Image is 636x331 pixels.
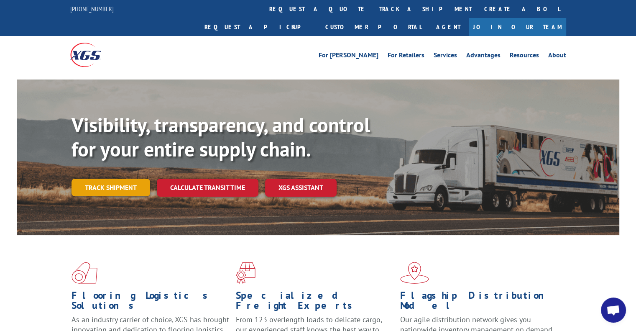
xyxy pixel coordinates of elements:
[157,179,258,197] a: Calculate transit time
[319,52,378,61] a: For [PERSON_NAME]
[72,179,150,196] a: Track shipment
[434,52,457,61] a: Services
[72,290,230,315] h1: Flooring Logistics Solutions
[510,52,539,61] a: Resources
[548,52,566,61] a: About
[236,262,255,284] img: xgs-icon-focused-on-flooring-red
[400,290,558,315] h1: Flagship Distribution Model
[601,298,626,323] a: Chat abierto
[70,5,114,13] a: [PHONE_NUMBER]
[400,262,429,284] img: xgs-icon-flagship-distribution-model-red
[265,179,337,197] a: XGS ASSISTANT
[236,290,394,315] h1: Specialized Freight Experts
[466,52,501,61] a: Advantages
[469,18,566,36] a: Join Our Team
[319,18,428,36] a: Customer Portal
[198,18,319,36] a: Request a pickup
[72,112,370,162] b: Visibility, transparency, and control for your entire supply chain.
[388,52,424,61] a: For Retailers
[428,18,469,36] a: Agent
[72,262,97,284] img: xgs-icon-total-supply-chain-intelligence-red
